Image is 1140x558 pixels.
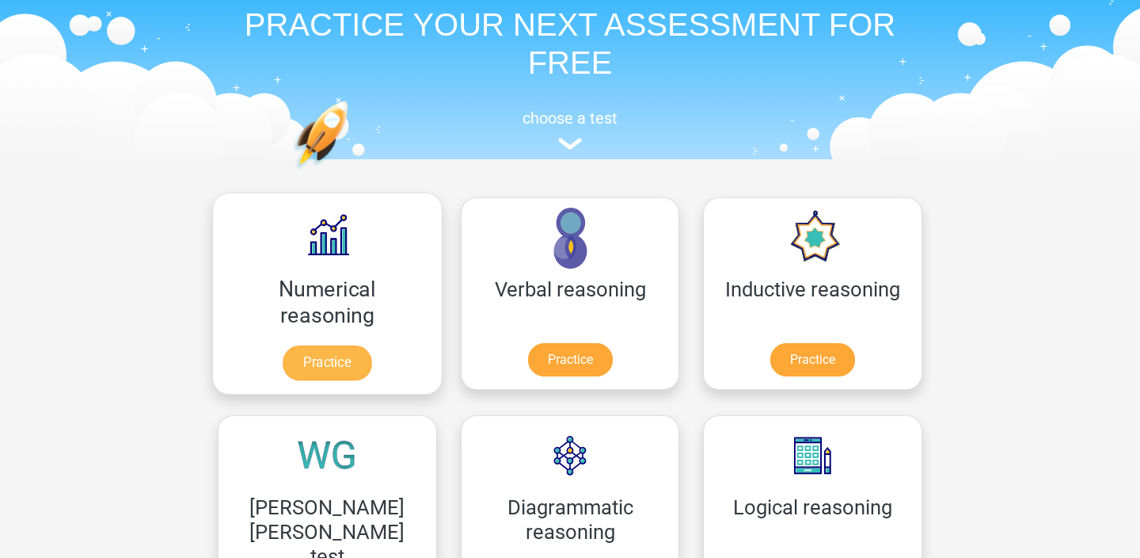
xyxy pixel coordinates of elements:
[206,109,934,151] a: choose a test
[206,6,934,82] h1: PRACTICE YOUR NEXT ASSESSMENT FOR FREE
[206,109,934,128] h5: choose a test
[283,346,371,380] a: Practice
[528,343,613,376] a: Practice
[558,138,582,150] img: assessment
[770,343,855,376] a: Practice
[293,101,409,244] img: practice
